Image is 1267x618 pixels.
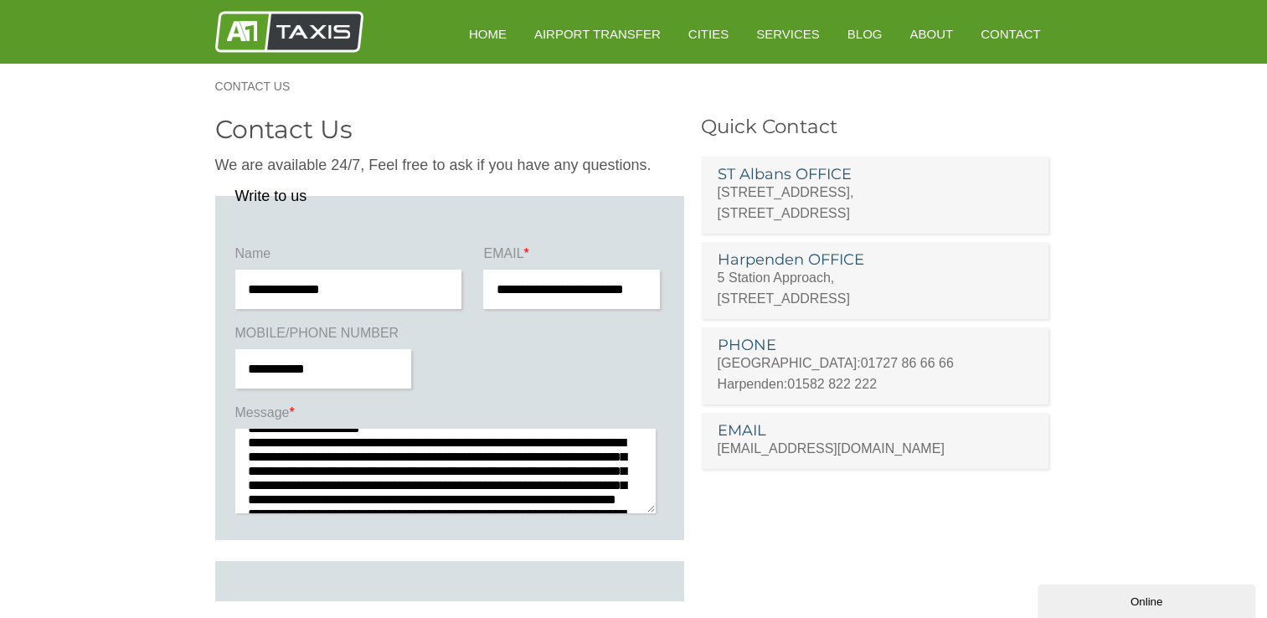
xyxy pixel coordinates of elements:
[701,117,1053,136] h3: Quick Contact
[836,13,894,54] a: Blog
[718,252,1033,267] h3: Harpenden OFFICE
[861,356,954,370] a: 01727 86 66 66
[235,324,415,349] label: MOBILE/PHONE NUMBER
[718,353,1033,373] p: [GEOGRAPHIC_DATA]:
[718,423,1033,438] h3: EMAIL
[457,13,518,54] a: HOME
[483,245,663,270] label: EMAIL
[718,167,1033,182] h3: ST Albans OFFICE
[235,245,466,270] label: Name
[523,13,672,54] a: Airport Transfer
[235,188,307,203] legend: Write to us
[718,182,1033,224] p: [STREET_ADDRESS], [STREET_ADDRESS]
[215,11,363,53] img: A1 Taxis
[718,441,945,456] a: [EMAIL_ADDRESS][DOMAIN_NAME]
[744,13,832,54] a: Services
[898,13,965,54] a: About
[235,404,664,429] label: Message
[718,373,1033,394] p: Harpenden:
[718,267,1033,309] p: 5 Station Approach, [STREET_ADDRESS]
[1038,581,1259,618] iframe: chat widget
[969,13,1052,54] a: Contact
[215,80,307,92] a: Contact Us
[787,377,877,391] a: 01582 822 222
[215,155,684,176] p: We are available 24/7, Feel free to ask if you have any questions.
[718,337,1033,353] h3: PHONE
[215,117,684,142] h2: Contact Us
[677,13,740,54] a: Cities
